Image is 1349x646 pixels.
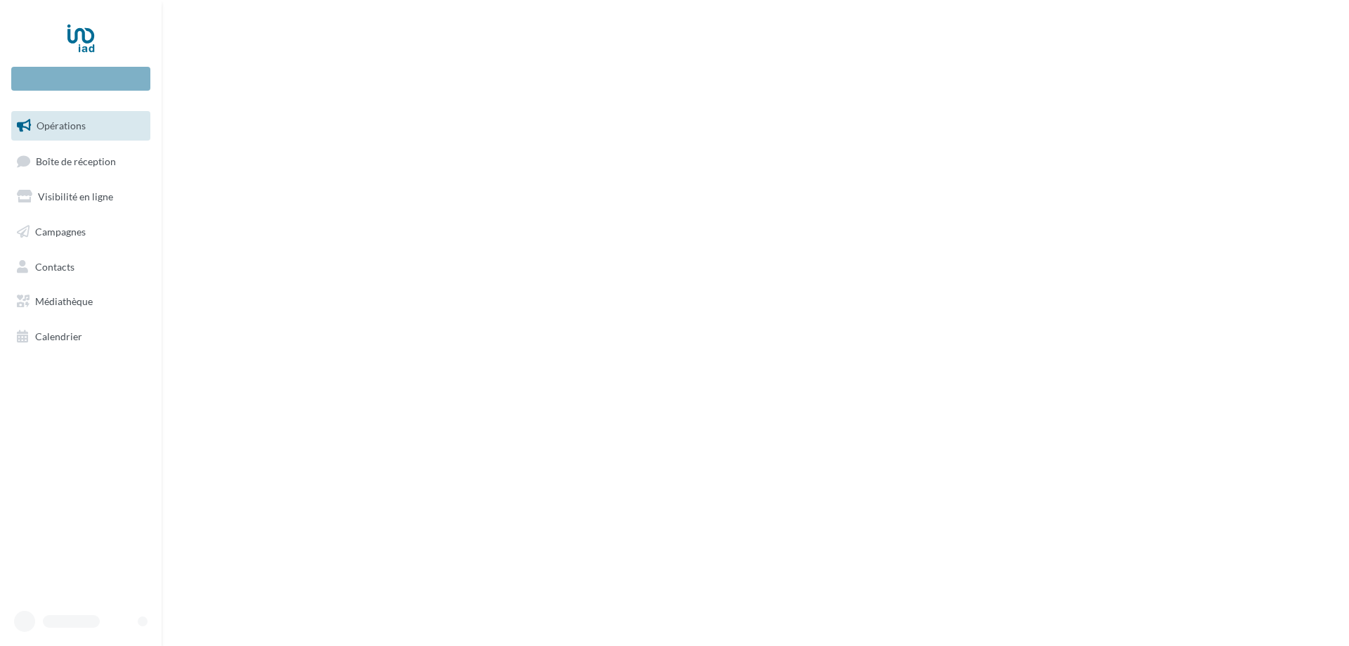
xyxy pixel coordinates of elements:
[35,226,86,238] span: Campagnes
[8,182,153,212] a: Visibilité en ligne
[8,146,153,176] a: Boîte de réception
[35,295,93,307] span: Médiathèque
[35,330,82,342] span: Calendrier
[38,190,113,202] span: Visibilité en ligne
[11,67,150,91] div: Nouvelle campagne
[37,119,86,131] span: Opérations
[8,111,153,141] a: Opérations
[8,287,153,316] a: Médiathèque
[8,322,153,351] a: Calendrier
[8,217,153,247] a: Campagnes
[35,260,74,272] span: Contacts
[36,155,116,167] span: Boîte de réception
[8,252,153,282] a: Contacts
